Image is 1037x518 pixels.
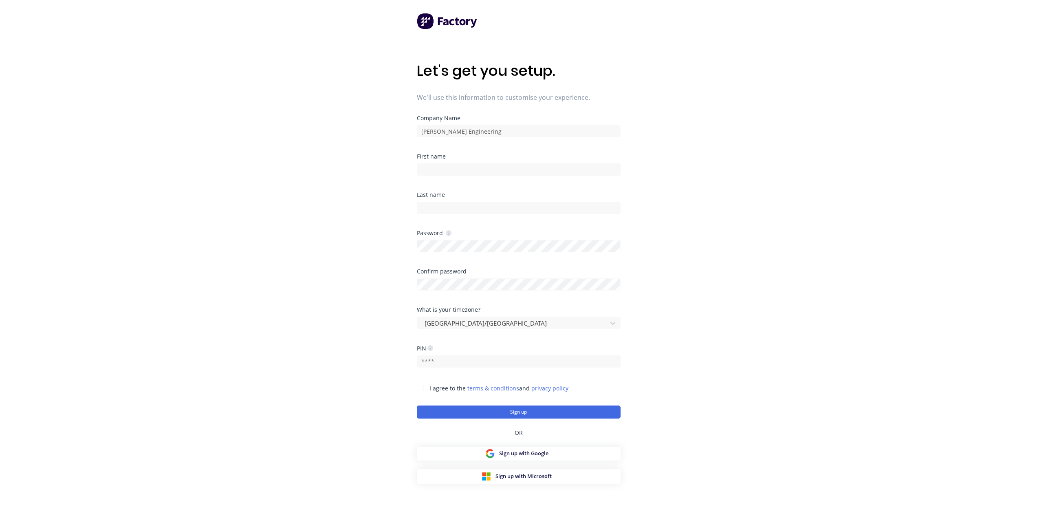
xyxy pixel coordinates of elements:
[417,93,621,102] span: We'll use this information to customise your experience.
[417,192,621,198] div: Last name
[531,384,568,392] a: privacy policy
[429,384,568,392] span: I agree to the and
[495,472,552,480] span: Sign up with Microsoft
[417,406,621,419] button: Sign up
[417,269,621,274] div: Confirm password
[417,62,621,79] h1: Let's get you setup.
[417,344,433,352] div: PIN
[417,154,621,159] div: First name
[417,229,451,237] div: Password
[417,13,478,29] img: Factory
[417,419,621,447] div: OR
[417,469,621,484] button: Sign up with Microsoft
[417,115,621,121] div: Company Name
[467,384,519,392] a: terms & conditions
[417,307,621,313] div: What is your timezone?
[417,447,621,461] button: Sign up with Google
[499,450,548,457] span: Sign up with Google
